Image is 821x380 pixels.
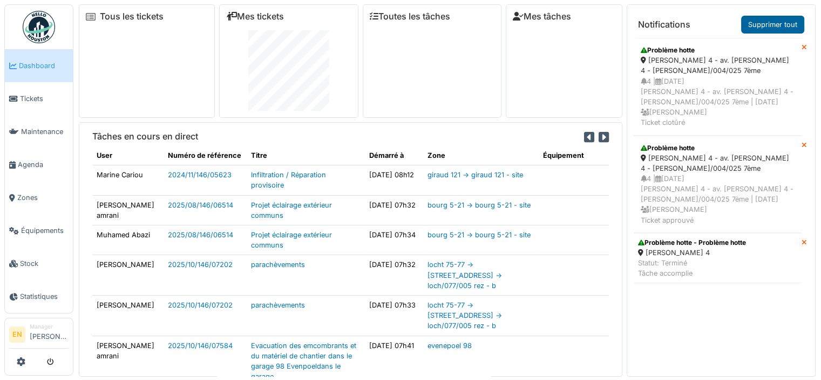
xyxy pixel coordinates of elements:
span: Tickets [20,94,69,104]
a: Tous les tickets [100,11,164,22]
th: Numéro de référence [164,146,247,165]
td: [DATE] 07h32 [365,255,423,296]
span: Agenda [18,159,69,170]
div: [PERSON_NAME] 4 - av. [PERSON_NAME] 4 - [PERSON_NAME]/004/025 7ème [641,55,795,76]
td: [DATE] 07h32 [365,195,423,225]
a: 2025/08/146/06514 [168,201,233,209]
div: 4 | [DATE] [PERSON_NAME] 4 - av. [PERSON_NAME] 4 - [PERSON_NAME]/004/025 7ème | [DATE] [PERSON_NA... [641,174,795,225]
a: Statistiques [5,280,73,313]
a: 2025/08/146/06514 [168,231,233,239]
span: Maintenance [21,126,69,137]
a: giraud 121 -> giraud 121 - site [428,171,523,179]
a: Problème hotte - Problème hotte [PERSON_NAME] 4 Statut: TerminéTâche accomplie [634,233,802,284]
a: Mes tickets [226,11,284,22]
h6: Tâches en cours en direct [92,131,198,142]
a: Mes tâches [513,11,571,22]
td: [DATE] 07h33 [365,295,423,336]
a: parachèvements [251,301,305,309]
a: 2025/10/146/07202 [168,301,233,309]
span: Zones [17,192,69,203]
a: evenepoel 98 [428,342,472,350]
a: Agenda [5,148,73,181]
a: Stock [5,247,73,280]
a: Infiltration / Réparation provisoire [251,171,326,189]
td: [PERSON_NAME] [92,295,164,336]
span: Statistiques [20,291,69,302]
a: 2025/10/146/07202 [168,261,233,269]
td: [PERSON_NAME] [92,255,164,296]
td: [DATE] 07h34 [365,225,423,255]
li: EN [9,326,25,343]
a: Problème hotte [PERSON_NAME] 4 - av. [PERSON_NAME] 4 - [PERSON_NAME]/004/025 7ème 4 |[DATE][PERSO... [634,136,802,233]
span: translation missing: fr.shared.user [97,151,112,159]
a: Projet éclairage extérieur communs [251,231,332,249]
a: 2024/11/146/05623 [168,171,232,179]
th: Titre [247,146,365,165]
div: 4 | [DATE] [PERSON_NAME] 4 - av. [PERSON_NAME] 4 - [PERSON_NAME]/004/025 7ème | [DATE] [PERSON_NA... [641,76,795,128]
a: locht 75-77 -> [STREET_ADDRESS] -> loch/077/005 rez - b [428,301,502,330]
a: 2025/10/146/07584 [168,342,233,350]
a: Maintenance [5,115,73,148]
div: [PERSON_NAME] 4 - av. [PERSON_NAME] 4 - [PERSON_NAME]/004/025 7ème [641,153,795,174]
div: [PERSON_NAME] 4 [638,248,746,258]
div: Problème hotte - Problème hotte [638,238,746,248]
img: Badge_color-CXgf-gQk.svg [23,11,55,43]
td: [PERSON_NAME] amrani [92,195,164,225]
a: Problème hotte [PERSON_NAME] 4 - av. [PERSON_NAME] 4 - [PERSON_NAME]/004/025 7ème 4 |[DATE][PERSO... [634,38,802,135]
span: Équipements [21,225,69,236]
div: Problème hotte [641,45,795,55]
h6: Notifications [638,19,690,30]
a: Dashboard [5,49,73,82]
span: Dashboard [19,61,69,71]
a: Équipements [5,214,73,247]
th: Zone [423,146,538,165]
span: Stock [20,258,69,269]
td: [DATE] 08h12 [365,165,423,195]
a: bourg 5-21 -> bourg 5-21 - site [428,231,531,239]
td: Muhamed Abazi [92,225,164,255]
li: [PERSON_NAME] [30,323,69,346]
a: Toutes les tâches [370,11,450,22]
a: Projet éclairage extérieur communs [251,201,332,219]
a: bourg 5-21 -> bourg 5-21 - site [428,201,531,209]
div: Problème hotte [641,143,795,153]
a: parachèvements [251,261,305,269]
a: locht 75-77 -> [STREET_ADDRESS] -> loch/077/005 rez - b [428,261,502,289]
a: Zones [5,181,73,214]
div: Manager [30,323,69,331]
th: Démarré à [365,146,423,165]
a: Supprimer tout [741,16,804,34]
th: Équipement [539,146,609,165]
td: Marine Cariou [92,165,164,195]
a: Tickets [5,82,73,115]
div: Statut: Terminé Tâche accomplie [638,258,746,278]
a: EN Manager[PERSON_NAME] [9,323,69,349]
